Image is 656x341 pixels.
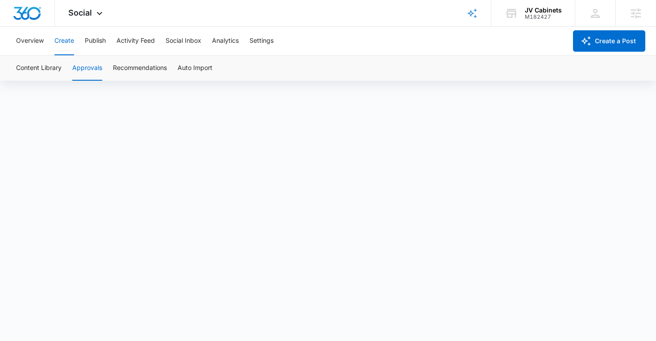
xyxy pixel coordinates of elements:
button: Analytics [212,27,239,55]
button: Auto Import [178,56,212,81]
button: Content Library [16,56,62,81]
span: Social [68,8,92,17]
button: Publish [85,27,106,55]
button: Create [54,27,74,55]
button: Settings [249,27,274,55]
button: Recommendations [113,56,167,81]
div: account id [525,14,562,20]
button: Social Inbox [166,27,201,55]
button: Activity Feed [116,27,155,55]
button: Overview [16,27,44,55]
button: Create a Post [573,30,645,52]
button: Approvals [72,56,102,81]
div: account name [525,7,562,14]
